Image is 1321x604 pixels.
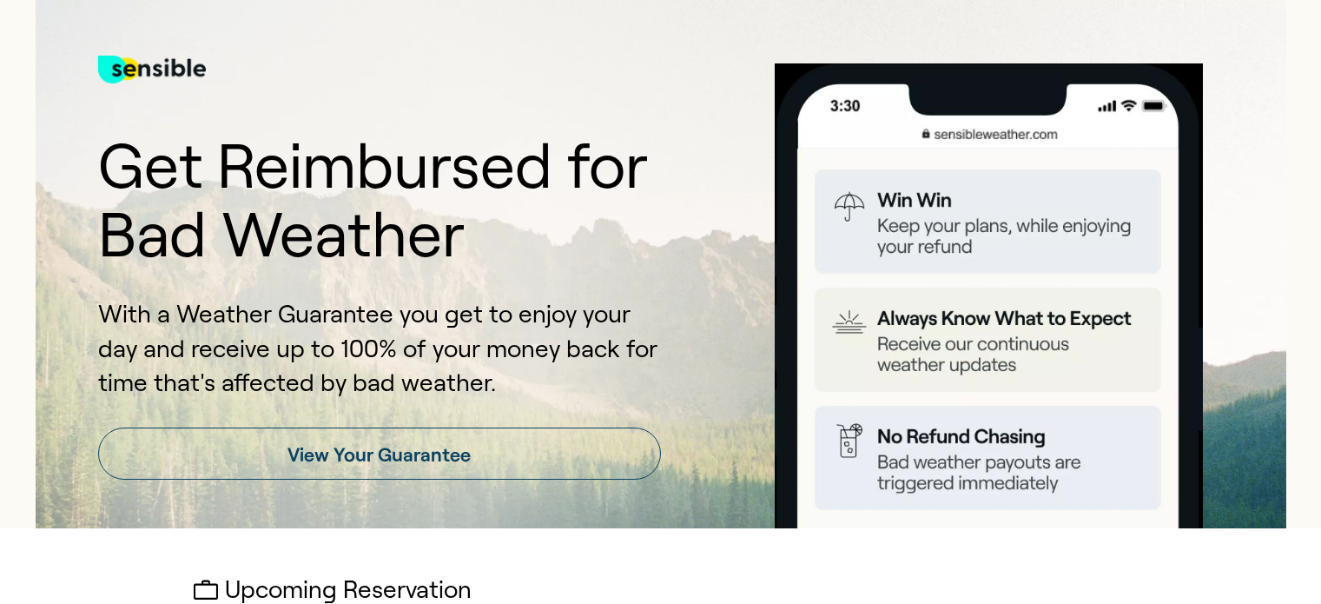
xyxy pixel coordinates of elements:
h1: Get Reimbursed for Bad Weather [98,132,661,269]
img: test for bg [98,35,206,104]
img: Product box [755,63,1224,528]
p: With a Weather Guarantee you get to enjoy your day and receive up to 100% of your money back for ... [98,297,661,400]
a: View Your Guarantee [98,428,661,480]
h2: Upcoming Reservation [194,577,1128,604]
